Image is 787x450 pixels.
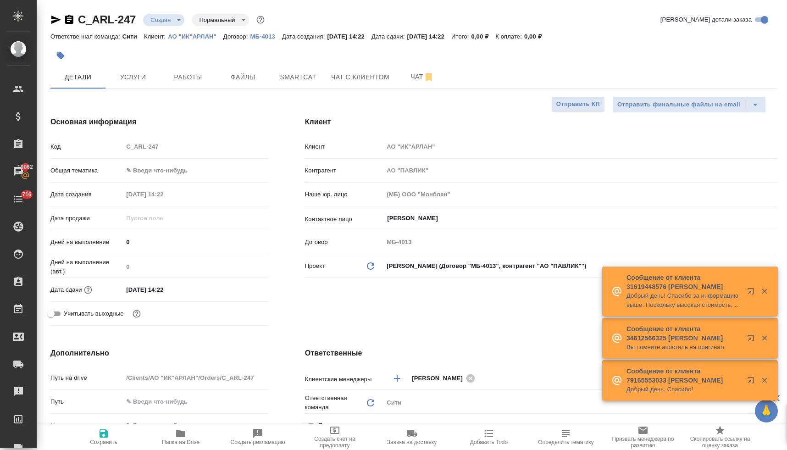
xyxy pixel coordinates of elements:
[123,211,203,225] input: Пустое поле
[400,71,444,83] span: Чат
[168,32,223,40] a: АО "ИК"АРЛАН"
[470,439,508,445] span: Добавить Todo
[296,424,373,450] button: Создать счет на предоплату
[50,258,123,276] p: Дней на выполнение (авт.)
[250,33,282,40] p: МБ-4013
[471,33,495,40] p: 0,00 ₽
[371,33,407,40] p: Дата сдачи:
[742,329,764,351] button: Открыть в новой вкладке
[305,117,777,128] h4: Клиент
[305,142,384,151] p: Клиент
[168,33,223,40] p: АО "ИК"АРЛАН"
[126,166,257,175] div: ✎ Введи что-нибудь
[617,100,740,110] span: Отправить финальные файлы на email
[56,72,100,83] span: Детали
[626,343,741,352] p: Вы помните апостиль на оригинал
[255,14,266,26] button: Доп статусы указывают на важность/срочность заказа
[755,287,774,295] button: Закрыть
[742,371,764,393] button: Открыть в новой вкладке
[50,190,123,199] p: Дата создания
[305,261,325,271] p: Проект
[50,373,123,383] p: Путь на drive
[387,439,437,445] span: Заявка на доставку
[64,309,124,318] span: Учитывать выходные
[383,235,777,249] input: Пустое поле
[755,334,774,342] button: Закрыть
[123,418,268,433] div: ✎ Введи что-нибудь
[412,372,478,384] div: [PERSON_NAME]
[423,72,434,83] svg: Отписаться
[64,14,75,25] button: Скопировать ссылку
[276,72,320,83] span: Smartcat
[524,33,549,40] p: 0,00 ₽
[144,33,168,40] p: Клиент:
[50,285,82,294] p: Дата сдачи
[126,421,257,430] div: ✎ Введи что-нибудь
[50,348,268,359] h4: Дополнительно
[50,238,123,247] p: Дней на выполнение
[527,424,604,450] button: Определить тематику
[17,190,37,199] span: 716
[65,424,142,450] button: Сохранить
[373,424,450,450] button: Заявка на доставку
[742,282,764,304] button: Открыть в новой вкладке
[162,439,200,445] span: Папка на Drive
[386,367,408,389] button: Добавить менеджера
[50,45,71,66] button: Добавить тэг
[2,188,34,211] a: 716
[626,324,741,343] p: Сообщение от клиента 34612566325 [PERSON_NAME]
[383,258,777,274] div: [PERSON_NAME] (Договор "МБ-4013", контрагент "АО "ПАВЛИК"")
[305,166,384,175] p: Контрагент
[2,160,34,183] a: 19062
[82,284,94,296] button: Если добавить услуги и заполнить их объемом, то дата рассчитается автоматически
[221,72,265,83] span: Файлы
[123,371,268,384] input: Пустое поле
[123,235,268,249] input: ✎ Введи что-нибудь
[282,33,327,40] p: Дата создания:
[111,72,155,83] span: Услуги
[90,439,117,445] span: Сохранить
[123,140,268,153] input: Пустое поле
[148,16,173,24] button: Создан
[318,421,368,430] span: Проектная группа
[383,164,777,177] input: Пустое поле
[412,374,468,383] span: [PERSON_NAME]
[450,424,527,450] button: Добавить Todo
[123,163,268,178] div: ✎ Введи что-нибудь
[305,394,366,412] p: Ответственная команда
[50,214,123,223] p: Дата продажи
[305,215,384,224] p: Контактное лицо
[551,96,605,112] button: Отправить КП
[331,72,389,83] span: Чат с клиентом
[250,32,282,40] a: МБ-4013
[772,217,774,219] button: Open
[142,424,219,450] button: Папка на Drive
[626,367,741,385] p: Сообщение от клиента 79165553033 [PERSON_NAME]
[305,238,384,247] p: Договор
[327,33,371,40] p: [DATE] 14:22
[451,33,471,40] p: Итого:
[50,33,122,40] p: Ответственная команда:
[123,395,268,408] input: ✎ Введи что-нибудь
[660,15,752,24] span: [PERSON_NAME] детали заказа
[223,33,250,40] p: Договор:
[302,436,368,449] span: Создать счет на предоплату
[50,166,123,175] p: Общая тематика
[626,385,741,394] p: Добрый день. Спасибо!
[231,439,285,445] span: Создать рекламацию
[407,33,451,40] p: [DATE] 14:22
[755,376,774,384] button: Закрыть
[219,424,296,450] button: Создать рекламацию
[626,291,741,310] p: Добрый день! Спасибо за информацию выше. Поскольку высокая стоимость, я пока повременю - все еще уто
[495,33,524,40] p: К оплате:
[538,439,593,445] span: Определить тематику
[50,421,123,430] p: Направление услуг
[166,72,210,83] span: Работы
[123,260,268,273] input: Пустое поле
[50,397,123,406] p: Путь
[123,283,203,296] input: ✎ Введи что-нибудь
[383,188,777,201] input: Пустое поле
[50,142,123,151] p: Код
[192,14,249,26] div: Создан
[143,14,184,26] div: Создан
